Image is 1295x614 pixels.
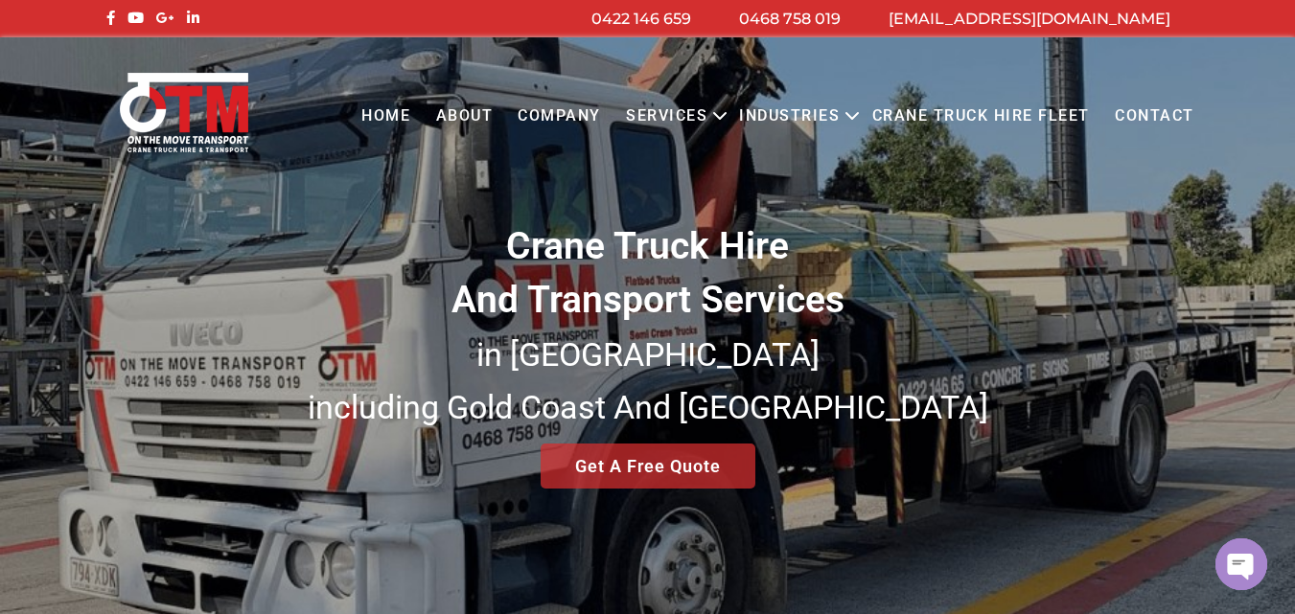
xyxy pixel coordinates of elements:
[739,10,841,28] a: 0468 758 019
[349,90,423,143] a: Home
[889,10,1170,28] a: [EMAIL_ADDRESS][DOMAIN_NAME]
[591,10,691,28] a: 0422 146 659
[423,90,505,143] a: About
[613,90,720,143] a: Services
[505,90,613,143] a: COMPANY
[1102,90,1207,143] a: Contact
[541,443,755,489] a: Get A Free Quote
[727,90,852,143] a: Industries
[859,90,1101,143] a: Crane Truck Hire Fleet
[308,335,988,427] small: in [GEOGRAPHIC_DATA] including Gold Coast And [GEOGRAPHIC_DATA]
